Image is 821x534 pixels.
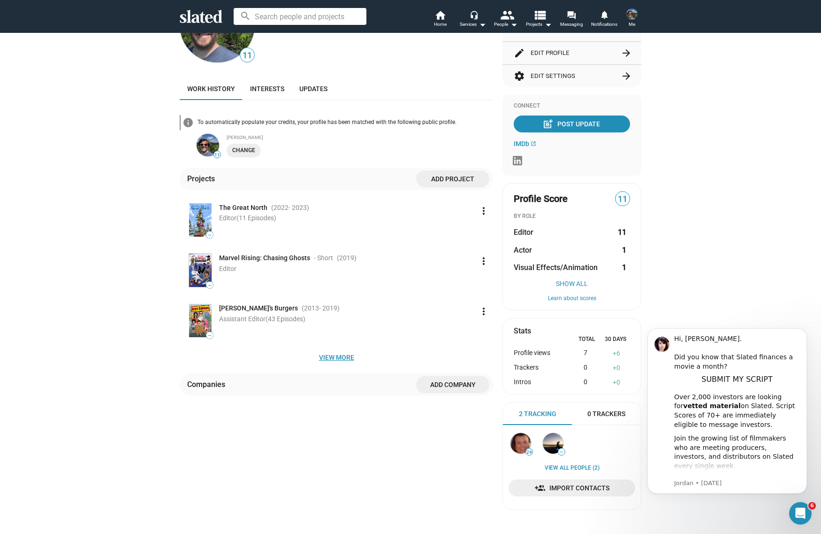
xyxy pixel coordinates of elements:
span: 0 Trackers [587,410,625,418]
span: Editor [219,214,276,222]
div: People [494,19,517,30]
span: + [613,379,616,386]
a: Updates [292,77,335,100]
span: Home [434,19,447,30]
mat-icon: notifications [600,10,608,19]
mat-icon: more_vert [478,205,489,217]
span: View more [187,349,486,366]
div: Projects [187,174,219,184]
img: Poster: Marvel Rising: Chasing Ghosts [189,254,212,287]
mat-icon: forum [567,10,576,19]
a: Import Contacts [509,480,635,496]
div: Profile views [514,349,567,358]
span: Editor [514,227,533,237]
mat-icon: arrow_forward [621,47,632,59]
div: Post Update [544,116,600,132]
mat-icon: arrow_drop_down [542,19,554,30]
img: Neobe Velis [510,433,531,454]
span: Actor [514,245,532,255]
div: Intros [514,378,567,387]
div: Connect [514,102,630,110]
span: Profile Score [514,193,568,205]
div: 0 [603,364,630,372]
div: [PERSON_NAME] [227,135,493,140]
span: Work history [187,85,235,93]
span: (43 Episodes) [266,315,305,323]
img: Poster: The Great North [189,203,212,237]
strong: 1 [622,263,626,272]
div: 0 [567,378,603,387]
span: IMDb [514,140,529,147]
mat-icon: arrow_drop_down [477,19,488,30]
span: Interests [250,85,284,93]
button: Change [227,144,261,157]
span: 11 [240,49,254,62]
mat-icon: home [434,9,446,21]
img: undefined [197,134,219,156]
mat-icon: arrow_drop_down [508,19,519,30]
button: Post Update [514,116,630,132]
img: Daniel Earley [626,8,638,20]
span: 24 [526,449,532,455]
span: (2019 ) [337,254,357,263]
span: [PERSON_NAME]'s Burgers [219,304,298,313]
a: Notifications [588,9,621,30]
mat-icon: post_add [542,118,554,130]
span: Marvel Rising: Chasing Ghosts [219,254,310,263]
mat-card-title: Stats [514,326,531,336]
mat-icon: more_vert [478,255,489,267]
strong: 1 [622,245,626,255]
span: Import Contacts [516,480,628,496]
mat-icon: open_in_new [531,141,536,147]
div: BY ROLE [514,213,630,220]
a: Interests [243,77,292,100]
button: View more [180,349,493,366]
span: — [206,232,213,238]
span: Me [629,19,635,30]
div: Total [572,336,601,343]
strong: 11 [618,227,626,237]
span: Assistant Editor [219,315,305,323]
img: Spencer Pool [543,433,563,454]
span: Updates [299,85,327,93]
div: To automatically populate your credits, your profile has been matched with the following public p... [198,119,493,126]
button: Projects [522,9,555,30]
a: IMDb [514,140,536,147]
span: Messaging [560,19,583,30]
span: 11 [616,193,630,206]
iframe: Intercom live chat [789,502,812,525]
a: View all People (2) [545,464,600,472]
span: - 2019 [319,304,337,312]
div: Companies [187,379,229,389]
div: Trackers [514,364,567,372]
mat-icon: more_vert [478,306,489,317]
mat-icon: view_list [533,8,547,22]
mat-icon: people [500,8,514,22]
span: + [613,364,616,371]
span: — [206,333,213,338]
a: Work history [180,77,243,100]
span: Projects [526,19,552,30]
button: Show All [514,280,630,287]
button: Add project [416,170,489,187]
a: Home [424,9,456,30]
mat-icon: arrow_forward [621,70,632,82]
span: 11 [214,152,220,158]
input: Search people and projects [234,8,366,25]
span: - Short [314,254,333,263]
div: Services [460,19,486,30]
span: Notifications [591,19,617,30]
button: People [489,9,522,30]
span: (11 Episodes) [236,214,276,222]
span: (2022 ) [271,203,309,212]
iframe: Intercom notifications message [633,317,821,529]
